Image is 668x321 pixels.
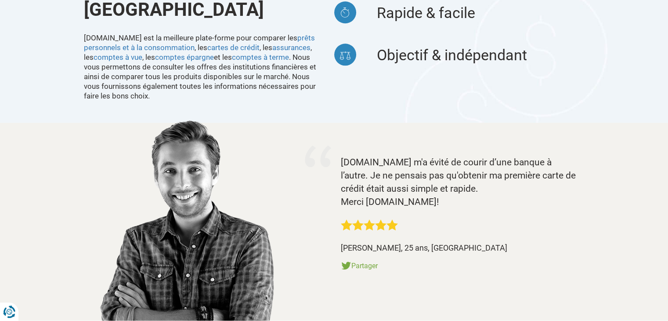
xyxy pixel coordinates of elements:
span: Rapide & facile [377,4,475,22]
a: prêts personnels et à la consommation [84,33,315,52]
span: [DOMAIN_NAME] m'a évité de courir d’une banque à l’autre. Je ne pensais pas qu'obtenir ma premièr... [341,157,576,207]
img: Testimonial person [84,119,285,321]
a: Partager [341,259,378,273]
a: assurances [272,43,311,52]
a: comptes à vue [94,53,142,62]
p: [DOMAIN_NAME] est la meilleure plate-forme pour comparer les , les , les , les , les et les . Nou... [84,33,321,101]
a: comptes épargne [155,53,214,62]
div: [PERSON_NAME], 25 ans, [GEOGRAPHIC_DATA] [341,241,585,255]
a: comptes à terme [232,53,289,62]
span: Objectif & indépendant [377,46,527,64]
a: cartes de crédit [207,43,260,52]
